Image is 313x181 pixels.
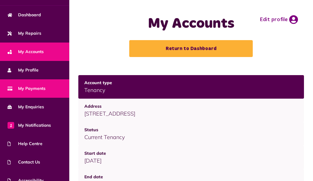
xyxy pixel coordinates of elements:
[8,85,45,92] span: My Payments
[98,15,285,33] h1: My Accounts
[8,12,41,18] span: Dashboard
[78,122,304,146] td: Current Tenancy
[8,122,51,129] span: My Notifications
[8,49,44,55] span: My Accounts
[78,75,304,99] td: Tenancy
[260,15,298,24] a: Edit profile
[8,159,40,165] span: Contact Us
[8,67,39,73] span: My Profile
[78,99,304,122] td: [STREET_ADDRESS]
[8,104,44,110] span: My Enquiries
[8,30,41,37] span: My Repairs
[129,40,253,57] a: Return to Dashboard
[8,122,14,129] span: 1
[78,146,304,169] td: [DATE]
[8,141,42,147] span: Help Centre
